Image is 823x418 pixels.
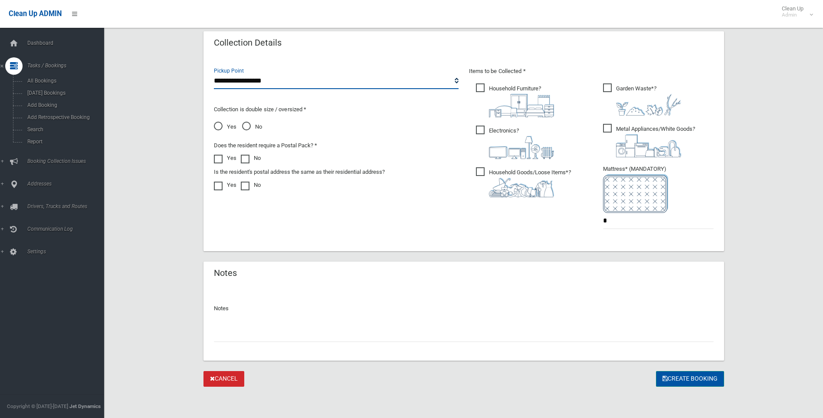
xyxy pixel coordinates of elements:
span: [DATE] Bookings [25,90,103,96]
label: Yes [214,153,236,163]
span: Drivers, Trucks and Routes [25,203,111,209]
span: All Bookings [25,78,103,84]
small: Admin [782,12,803,18]
i: ? [489,85,554,117]
span: Add Retrospective Booking [25,114,103,120]
p: Items to be Collected * [469,66,714,76]
label: No [241,153,261,163]
button: Create Booking [656,371,724,387]
span: Household Furniture [476,83,554,117]
span: No [242,122,262,132]
img: 394712a680b73dbc3d2a6a3a7ffe5a07.png [489,136,554,159]
span: Add Booking [25,102,103,108]
span: Communication Log [25,226,111,232]
span: Yes [214,122,236,132]
span: Electronics [476,126,554,159]
img: 36c1b0289cb1767239cdd3de9e694f19.png [616,134,681,157]
p: Notes [214,303,714,314]
i: ? [489,169,571,197]
label: Does the resident require a Postal Pack? * [214,140,317,151]
span: Clean Up ADMIN [9,10,62,18]
span: Mattress* (MANDATORY) [603,166,714,213]
span: Addresses [25,181,111,187]
i: ? [489,127,554,159]
label: Yes [214,180,236,190]
span: Garden Waste* [603,83,681,116]
img: 4fd8a5c772b2c999c83690221e5242e0.png [616,94,681,116]
img: e7408bece873d2c1783593a074e5cb2f.png [603,174,668,213]
label: No [241,180,261,190]
a: Cancel [203,371,244,387]
span: Report [25,139,103,145]
header: Collection Details [203,34,292,51]
span: Search [25,126,103,133]
span: Household Goods/Loose Items* [476,167,571,197]
span: Tasks / Bookings [25,63,111,69]
span: Booking Collection Issues [25,158,111,164]
header: Notes [203,265,247,282]
strong: Jet Dynamics [69,403,101,409]
label: Is the resident's postal address the same as their residential address? [214,167,385,177]
i: ? [616,85,681,116]
span: Clean Up [777,5,812,18]
p: Collection is double size / oversized * [214,104,459,115]
span: Settings [25,249,111,255]
span: Metal Appliances/White Goods [603,124,695,157]
span: Copyright © [DATE]-[DATE] [7,403,68,409]
i: ? [616,126,695,157]
span: Dashboard [25,40,111,46]
img: aa9efdbe659d29b613fca23ba79d85cb.png [489,94,554,117]
img: b13cc3517677393f34c0a387616ef184.png [489,178,554,197]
